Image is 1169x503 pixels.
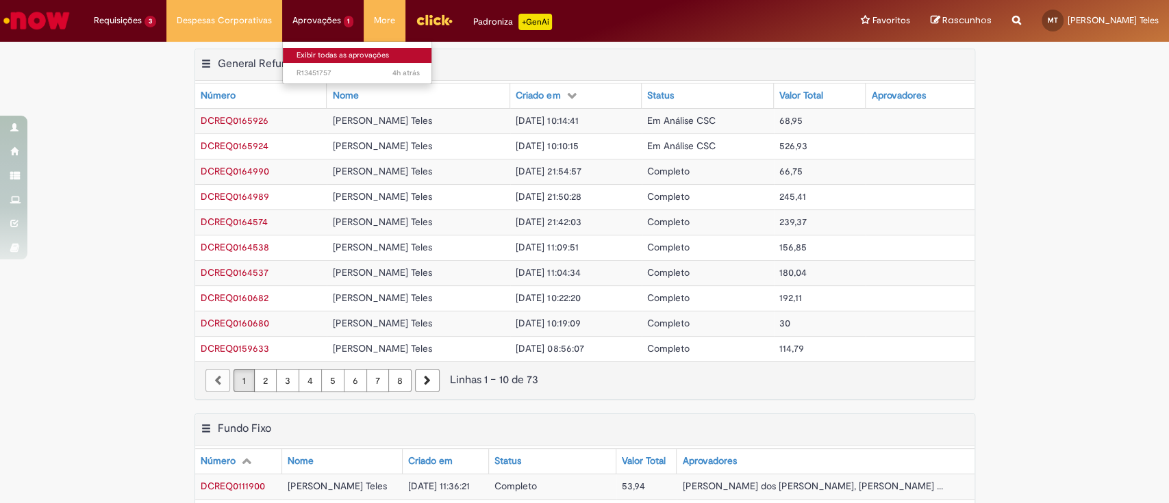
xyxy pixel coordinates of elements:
[332,89,358,103] div: Nome
[647,89,674,103] div: Status
[872,14,910,27] span: Favoritos
[1,7,72,34] img: ServiceNow
[516,216,581,228] span: [DATE] 21:42:03
[201,216,268,228] span: DCREQ0164574
[332,165,431,177] span: [PERSON_NAME] Teles
[779,216,807,228] span: 239,37
[201,422,212,439] button: Fundo Fixo Menu de contexto
[299,369,322,392] a: Página 4
[647,342,690,354] span: Completo
[282,41,433,84] ul: Aprovações
[647,216,690,228] span: Completo
[647,292,690,304] span: Completo
[779,140,807,152] span: 526,93
[201,114,268,127] a: Abrir Registro: DCREQ0165926
[297,68,420,79] span: R13451757
[779,241,807,253] span: 156,85
[622,480,645,492] span: 53,94
[332,114,431,127] span: [PERSON_NAME] Teles
[516,165,581,177] span: [DATE] 21:54:57
[201,342,269,354] a: Abrir Registro: DCREQ0159633
[332,342,431,354] span: [PERSON_NAME] Teles
[94,14,142,27] span: Requisições
[332,241,431,253] span: [PERSON_NAME] Teles
[201,241,269,253] a: Abrir Registro: DCREQ0164538
[201,114,268,127] span: DCREQ0165926
[177,14,272,27] span: Despesas Corporativas
[871,89,925,103] div: Aprovadores
[201,57,212,75] button: General Refund Menu de contexto
[516,342,583,354] span: [DATE] 08:56:07
[205,372,964,388] div: Linhas 1 − 10 de 73
[201,480,265,492] a: Abrir Registro: DCREQ0111900
[195,361,975,399] nav: paginação
[276,369,299,392] a: Página 3
[647,241,690,253] span: Completo
[321,369,344,392] a: Página 5
[201,190,269,203] a: Abrir Registro: DCREQ0164989
[234,369,255,392] a: Página 1
[516,292,580,304] span: [DATE] 10:22:20
[201,190,269,203] span: DCREQ0164989
[332,292,431,304] span: [PERSON_NAME] Teles
[516,266,580,279] span: [DATE] 11:04:34
[779,292,802,304] span: 192,11
[283,66,433,81] a: Aberto R13451757 :
[647,114,716,127] span: Em Análise CSC
[218,422,271,435] h2: Fundo Fixo
[494,480,537,492] span: Completo
[647,140,716,152] span: Em Análise CSC
[283,48,433,63] a: Exibir todas as aprovações
[1048,16,1058,25] span: MT
[942,14,992,27] span: Rascunhos
[682,480,942,492] span: [PERSON_NAME] dos [PERSON_NAME], [PERSON_NAME] ...
[292,14,341,27] span: Aprovações
[392,68,420,78] time: 27/08/2025 11:08:48
[647,266,690,279] span: Completo
[201,89,236,103] div: Número
[201,317,269,329] a: Abrir Registro: DCREQ0160680
[201,480,265,492] span: DCREQ0111900
[201,241,269,253] span: DCREQ0164538
[201,216,268,228] a: Abrir Registro: DCREQ0164574
[332,317,431,329] span: [PERSON_NAME] Teles
[366,369,389,392] a: Página 7
[201,140,268,152] span: DCREQ0165924
[516,190,581,203] span: [DATE] 21:50:28
[201,165,269,177] span: DCREQ0164990
[201,140,268,152] a: Abrir Registro: DCREQ0165924
[408,480,470,492] span: [DATE] 11:36:21
[254,369,277,392] a: Página 2
[516,114,578,127] span: [DATE] 10:14:41
[201,292,268,304] span: DCREQ0160682
[494,454,521,468] div: Status
[374,14,395,27] span: More
[779,114,803,127] span: 68,95
[344,16,354,27] span: 1
[516,89,560,103] div: Criado em
[201,342,269,354] span: DCREQ0159633
[516,140,578,152] span: [DATE] 10:10:15
[201,165,269,177] a: Abrir Registro: DCREQ0164990
[344,369,367,392] a: Página 6
[647,317,690,329] span: Completo
[779,317,790,329] span: 30
[218,57,294,70] h2: General Refund
[201,266,268,279] a: Abrir Registro: DCREQ0164537
[622,454,666,468] div: Valor Total
[332,216,431,228] span: [PERSON_NAME] Teles
[332,266,431,279] span: [PERSON_NAME] Teles
[779,266,807,279] span: 180,04
[682,454,736,468] div: Aprovadores
[288,454,314,468] div: Nome
[332,190,431,203] span: [PERSON_NAME] Teles
[647,165,690,177] span: Completo
[779,342,804,354] span: 114,79
[144,16,156,27] span: 3
[647,190,690,203] span: Completo
[332,140,431,152] span: [PERSON_NAME] Teles
[779,190,806,203] span: 245,41
[392,68,420,78] span: 4h atrás
[201,266,268,279] span: DCREQ0164537
[201,292,268,304] a: Abrir Registro: DCREQ0160682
